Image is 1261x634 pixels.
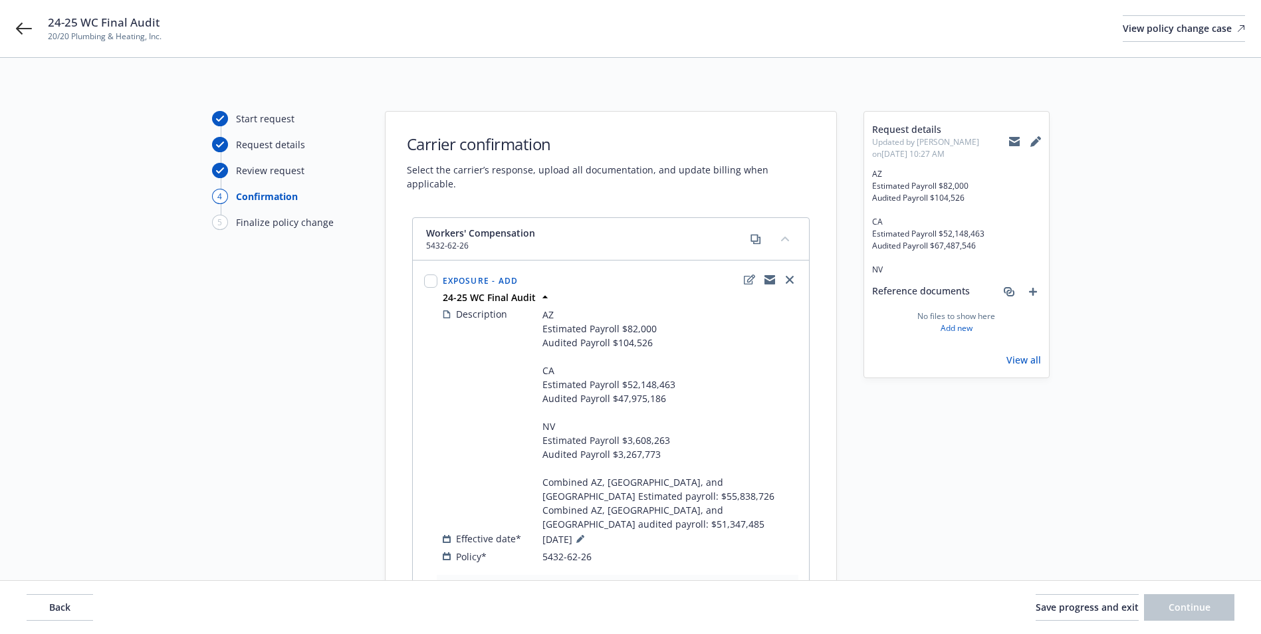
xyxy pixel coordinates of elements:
[542,308,798,531] span: AZ Estimated Payroll $82,000 Audited Payroll $104,526 CA Estimated Payroll $52,148,463 Audited Pa...
[236,163,304,177] div: Review request
[1006,353,1041,367] a: View all
[456,532,521,546] span: Effective date*
[872,122,1009,136] span: Request details
[212,189,228,204] div: 4
[236,138,305,152] div: Request details
[48,31,162,43] span: 20/20 Plumbing & Heating, Inc.
[236,112,294,126] div: Start request
[413,218,809,261] div: Workers' Compensation5432-62-26copycollapse content
[1144,594,1234,621] button: Continue
[48,15,162,31] span: 24-25 WC Final Audit
[1036,594,1139,621] button: Save progress and exit
[456,550,487,564] span: Policy*
[872,284,970,300] span: Reference documents
[407,163,815,191] span: Select the carrier’s response, upload all documentation, and update billing when applicable.
[27,594,93,621] button: Back
[542,531,588,547] span: [DATE]
[236,189,298,203] div: Confirmation
[542,550,592,564] span: 5432-62-26
[1001,284,1017,300] a: associate
[426,226,535,240] span: Workers' Compensation
[1123,15,1245,42] a: View policy change case
[748,231,764,247] a: copy
[1025,284,1041,300] a: add
[236,215,334,229] div: Finalize policy change
[742,272,758,288] a: edit
[782,272,798,288] a: close
[443,275,518,286] span: Exposure - Add
[774,228,796,249] button: collapse content
[941,322,973,334] a: Add new
[872,168,1041,276] span: AZ Estimated Payroll $82,000 Audited Payroll $104,526 CA Estimated Payroll $52,148,463 Audited Pa...
[872,136,1009,160] span: Updated by [PERSON_NAME] on [DATE] 10:27 AM
[456,307,507,321] span: Description
[407,133,815,155] h1: Carrier confirmation
[1036,601,1139,613] span: Save progress and exit
[1169,601,1210,613] span: Continue
[762,272,778,288] a: copyLogging
[443,291,536,304] strong: 24-25 WC Final Audit
[49,601,70,613] span: Back
[426,240,535,252] span: 5432-62-26
[917,310,995,322] span: No files to show here
[1123,16,1245,41] div: View policy change case
[212,215,228,230] div: 5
